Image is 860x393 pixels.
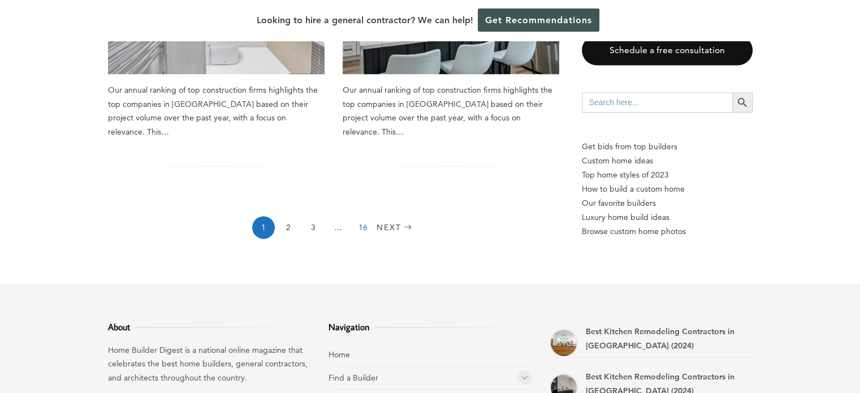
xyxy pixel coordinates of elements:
[582,182,753,196] a: How to build a custom home
[582,154,753,168] a: Custom home ideas
[586,326,734,351] a: Best Kitchen Remodeling Contractors in [GEOGRAPHIC_DATA] (2024)
[108,83,325,139] div: Our annual ranking of top construction firms highlights the top companies in [GEOGRAPHIC_DATA] ba...
[108,320,311,334] h3: About
[277,216,300,239] a: 2
[329,320,531,334] h3: Navigation
[329,349,350,359] a: Home
[327,216,349,239] span: …
[329,372,378,382] a: Find a Builder
[302,216,325,239] a: 3
[582,140,753,154] p: Get bids from top builders
[377,216,415,239] a: Next
[582,92,732,113] input: Search here...
[582,35,753,65] a: Schedule a free consultation
[582,196,753,210] a: Our favorite builders
[252,216,275,239] span: 1
[582,224,753,239] a: Browse custom home photos
[108,343,311,385] p: Home Builder Digest is a national online magazine that celebrates the best home builders, general...
[550,329,578,357] a: Best Kitchen Remodeling Contractors in Doral (2024)
[343,83,559,139] div: Our annual ranking of top construction firms highlights the top companies in [GEOGRAPHIC_DATA] ba...
[582,168,753,182] a: Top home styles of 2023
[736,96,749,109] svg: Search
[352,216,374,239] a: 16
[478,8,599,32] a: Get Recommendations
[582,210,753,224] a: Luxury home build ideas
